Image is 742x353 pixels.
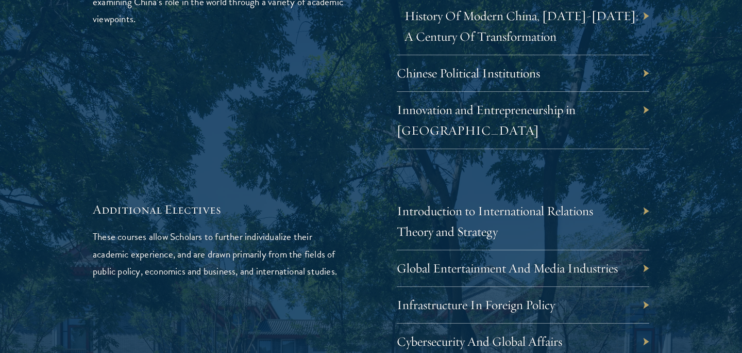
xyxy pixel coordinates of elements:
a: History Of Modern China, [DATE]-[DATE]: A Century Of Transformation [404,8,638,44]
a: Infrastructure In Foreign Policy [397,297,555,313]
a: Cybersecurity And Global Affairs [397,333,562,349]
a: Global Entertainment And Media Industries [397,260,618,276]
p: These courses allow Scholars to further individualize their academic experience, and are drawn pr... [93,228,345,279]
h5: Additional Electives [93,201,345,218]
a: Introduction to International Relations Theory and Strategy [397,203,593,239]
a: Innovation and Entrepreneurship in [GEOGRAPHIC_DATA] [397,102,576,138]
a: Chinese Political Institutions [397,65,540,81]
